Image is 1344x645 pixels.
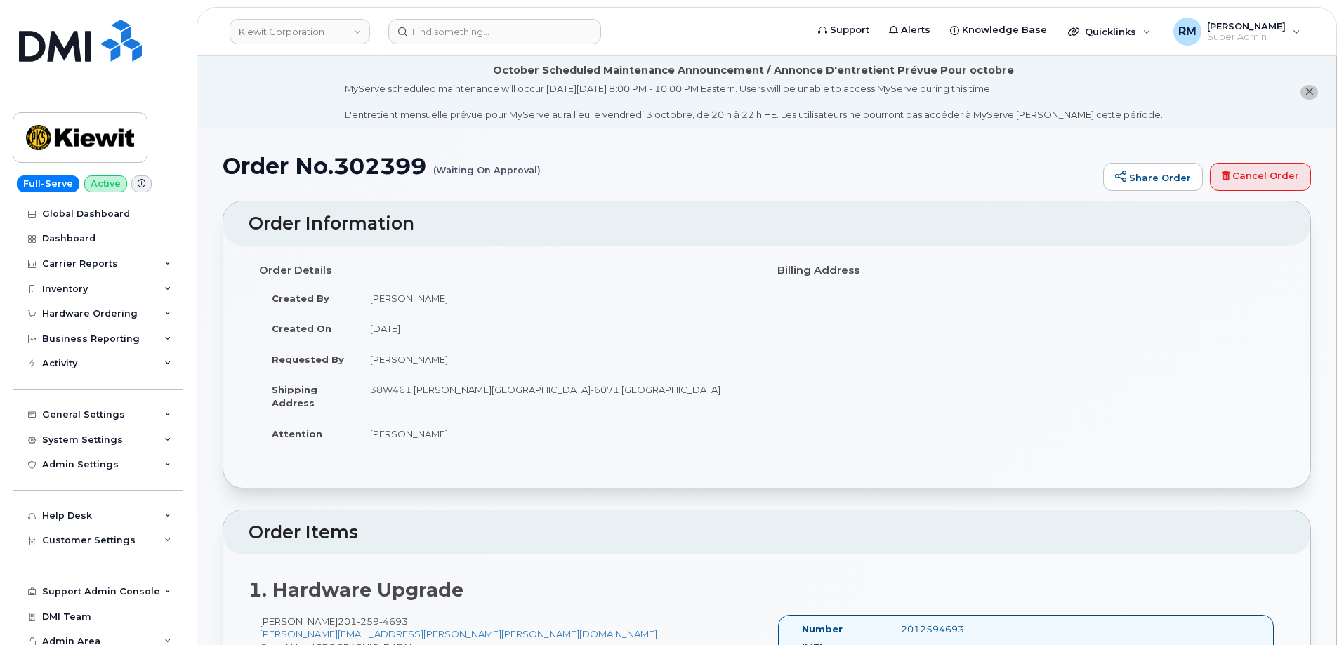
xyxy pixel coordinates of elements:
[1283,584,1333,634] iframe: Messenger Launcher
[272,293,329,304] strong: Created By
[272,323,331,334] strong: Created On
[272,354,344,365] strong: Requested By
[249,214,1285,234] h2: Order Information
[338,616,408,627] span: 201
[223,154,1096,178] h1: Order No.302399
[433,154,541,175] small: (Waiting On Approval)
[272,428,322,439] strong: Attention
[379,616,408,627] span: 4693
[249,523,1285,543] h2: Order Items
[777,265,1274,277] h4: Billing Address
[357,374,756,418] td: 38W461 [PERSON_NAME][GEOGRAPHIC_DATA]-6071 [GEOGRAPHIC_DATA]
[1300,85,1318,100] button: close notification
[357,418,756,449] td: [PERSON_NAME]
[1210,163,1311,191] a: Cancel Order
[890,623,1029,636] div: 2012594693
[357,313,756,344] td: [DATE]
[357,344,756,375] td: [PERSON_NAME]
[259,265,756,277] h4: Order Details
[802,623,843,636] label: Number
[357,283,756,314] td: [PERSON_NAME]
[272,384,317,408] strong: Shipping Address
[249,578,463,601] strong: 1. Hardware Upgrade
[357,616,379,627] span: 259
[260,628,657,639] a: [PERSON_NAME][EMAIL_ADDRESS][PERSON_NAME][PERSON_NAME][DOMAIN_NAME]
[1103,163,1203,191] a: Share Order
[345,82,1163,121] div: MyServe scheduled maintenance will occur [DATE][DATE] 8:00 PM - 10:00 PM Eastern. Users will be u...
[493,63,1014,78] div: October Scheduled Maintenance Announcement / Annonce D'entretient Prévue Pour octobre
